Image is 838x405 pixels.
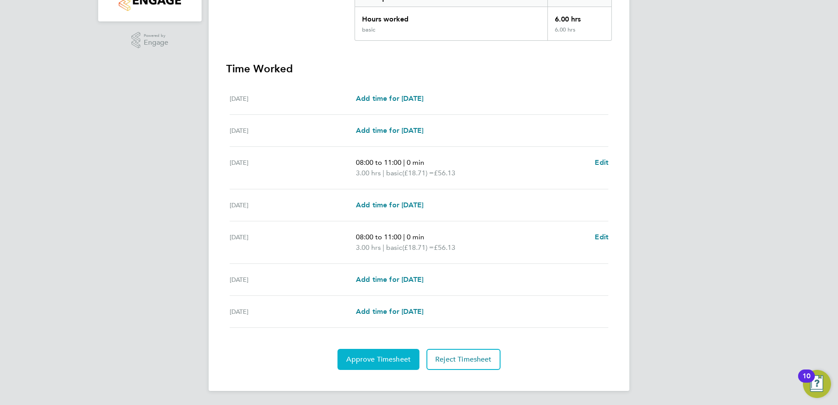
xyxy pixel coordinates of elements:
h3: Time Worked [226,62,612,76]
a: Add time for [DATE] [356,200,423,210]
button: Open Resource Center, 10 new notifications [803,370,831,398]
span: Edit [595,233,608,241]
span: 3.00 hrs [356,169,381,177]
a: Add time for [DATE] [356,93,423,104]
span: (£18.71) = [402,243,434,252]
span: 08:00 to 11:00 [356,233,401,241]
div: 6.00 hrs [547,26,611,40]
span: Approve Timesheet [346,355,411,364]
div: basic [362,26,375,33]
span: Add time for [DATE] [356,201,423,209]
span: Edit [595,158,608,167]
span: (£18.71) = [402,169,434,177]
span: | [383,169,384,177]
span: £56.13 [434,243,455,252]
a: Add time for [DATE] [356,125,423,136]
span: 0 min [407,158,424,167]
a: Edit [595,232,608,242]
span: 08:00 to 11:00 [356,158,401,167]
a: Add time for [DATE] [356,274,423,285]
a: Edit [595,157,608,168]
div: 6.00 hrs [547,7,611,26]
a: Add time for [DATE] [356,306,423,317]
div: [DATE] [230,200,356,210]
span: Add time for [DATE] [356,94,423,103]
span: Engage [144,39,168,46]
span: 0 min [407,233,424,241]
span: Add time for [DATE] [356,126,423,135]
button: Reject Timesheet [426,349,501,370]
span: Reject Timesheet [435,355,492,364]
span: | [383,243,384,252]
div: [DATE] [230,125,356,136]
div: [DATE] [230,157,356,178]
div: [DATE] [230,274,356,285]
span: basic [386,242,402,253]
span: Powered by [144,32,168,39]
div: [DATE] [230,306,356,317]
button: Approve Timesheet [337,349,419,370]
div: Hours worked [355,7,547,26]
span: | [403,158,405,167]
span: £56.13 [434,169,455,177]
span: | [403,233,405,241]
div: 10 [802,376,810,387]
span: Add time for [DATE] [356,275,423,284]
div: [DATE] [230,93,356,104]
span: Add time for [DATE] [356,307,423,316]
div: [DATE] [230,232,356,253]
span: 3.00 hrs [356,243,381,252]
span: basic [386,168,402,178]
a: Powered byEngage [131,32,169,49]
